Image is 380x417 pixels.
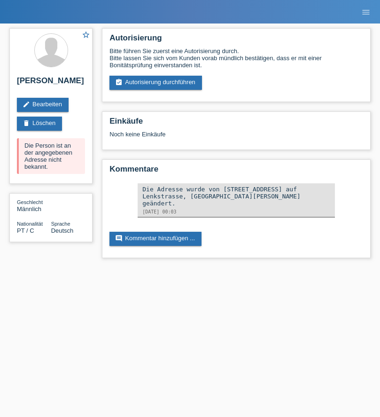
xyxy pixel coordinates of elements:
i: menu [361,8,371,17]
h2: Einkäufe [109,117,363,131]
span: Portugal / C / 24.04.2015 [17,227,34,234]
i: delete [23,119,30,127]
a: commentKommentar hinzufügen ... [109,232,202,246]
div: Noch keine Einkäufe [109,131,363,145]
a: menu [357,9,375,15]
i: assignment_turned_in [115,79,123,86]
i: edit [23,101,30,108]
span: Sprache [51,221,70,227]
h2: Kommentare [109,165,363,179]
i: comment [115,235,123,242]
a: star_border [82,31,90,40]
div: Die Person ist an der angegebenen Adresse nicht bekannt. [17,138,85,174]
i: star_border [82,31,90,39]
div: Bitte führen Sie zuerst eine Autorisierung durch. Bitte lassen Sie sich vom Kunden vorab mündlich... [109,47,363,69]
span: Deutsch [51,227,74,234]
a: editBearbeiten [17,98,69,112]
a: deleteLöschen [17,117,62,131]
span: Nationalität [17,221,43,227]
div: [DATE] 00:03 [142,209,330,214]
h2: Autorisierung [109,33,363,47]
div: Männlich [17,198,51,212]
a: assignment_turned_inAutorisierung durchführen [109,76,202,90]
div: Die Adresse wurde von [STREET_ADDRESS] auf Lenkstrasse, [GEOGRAPHIC_DATA][PERSON_NAME] geändert. [142,186,330,207]
span: Geschlecht [17,199,43,205]
h2: [PERSON_NAME] [17,76,85,90]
